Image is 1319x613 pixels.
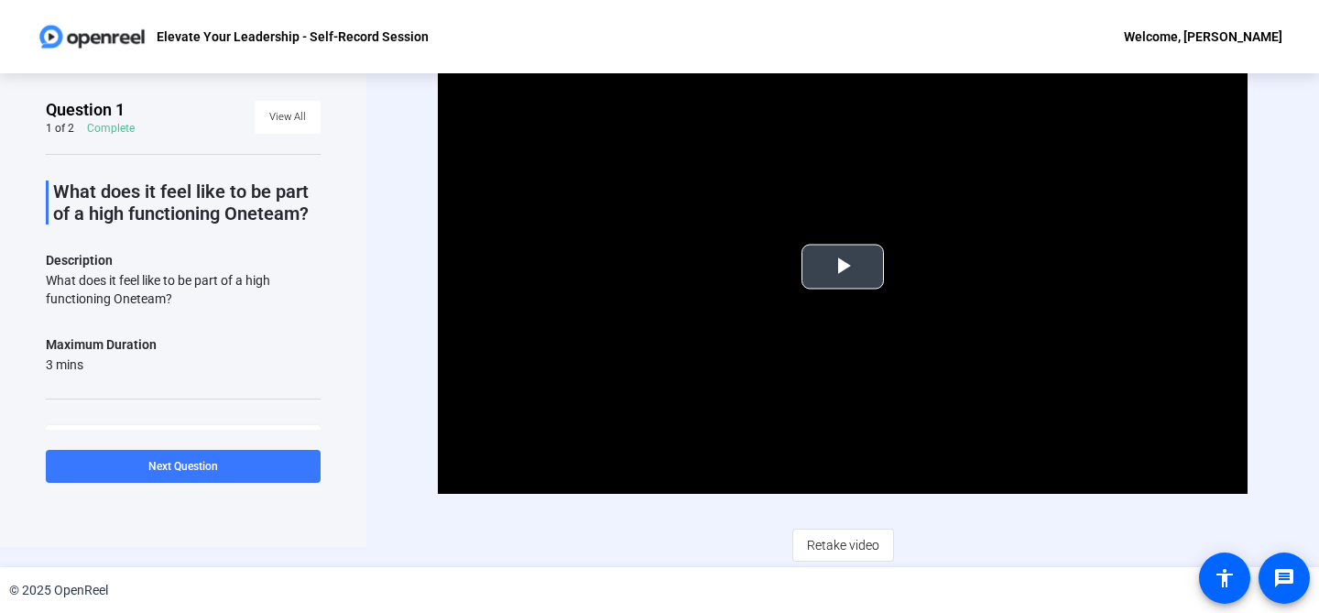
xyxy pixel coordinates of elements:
[792,529,894,562] button: Retake video
[255,101,321,134] button: View All
[807,528,879,563] span: Retake video
[9,581,108,600] div: © 2025 OpenReel
[157,26,429,48] p: Elevate Your Leadership - Self-Record Session
[37,18,147,55] img: OpenReel logo
[46,99,125,121] span: Question 1
[46,450,321,483] button: Next Question
[46,334,157,356] div: Maximum Duration
[46,121,74,136] div: 1 of 2
[46,356,157,374] div: 3 mins
[269,104,306,131] span: View All
[1273,567,1295,589] mat-icon: message
[148,460,218,473] span: Next Question
[53,181,321,224] p: What does it feel like to be part of a high functioning Oneteam?
[46,271,321,308] div: What does it feel like to be part of a high functioning Oneteam?
[438,38,1248,494] div: Video Player
[801,244,884,289] button: Play Video
[46,249,321,271] p: Description
[1214,567,1236,589] mat-icon: accessibility
[87,121,135,136] div: Complete
[1124,26,1282,48] div: Welcome, [PERSON_NAME]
